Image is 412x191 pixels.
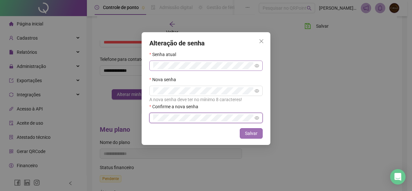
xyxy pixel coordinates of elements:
[255,89,259,93] span: eye
[390,169,406,185] div: Open Intercom Messenger
[255,63,259,68] span: eye
[149,51,180,58] label: Senha atual
[149,103,202,110] label: Confirme a nova senha
[259,39,264,44] span: close
[256,36,267,46] button: Close
[245,130,257,137] span: Salvar
[255,116,259,120] span: eye
[149,96,263,103] div: A nova senha deve ter no mínimo 8 caracteres!
[240,128,263,138] button: Salvar
[149,39,263,48] h4: Alteração de senha
[149,76,180,83] label: Nova senha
